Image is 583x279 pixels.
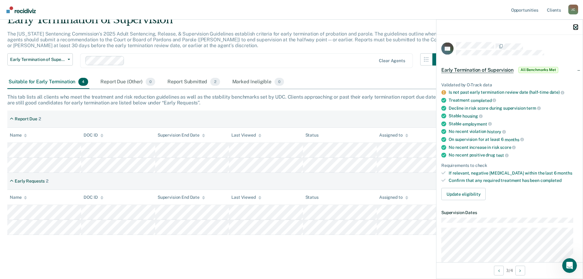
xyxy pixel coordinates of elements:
[7,94,576,106] div: This tab lists all clients who meet the treatment and risk reduction guidelines as well as the st...
[449,153,578,158] div: No recent positive drug
[210,78,220,86] span: 2
[449,170,578,175] div: If relevant, negative [MEDICAL_DATA] within the last 6
[471,98,496,103] span: completed
[7,13,445,31] div: Early Termination of Supervision
[158,133,205,138] div: Supervision End Date
[515,266,525,275] button: Next Opportunity
[449,178,578,183] div: Confirm that any required treatment has been
[146,78,155,86] span: 0
[379,58,405,63] div: Clear agents
[78,78,88,86] span: 4
[526,106,540,111] span: term
[231,75,286,89] div: Marked Ineligible
[449,121,578,126] div: Stable
[436,262,583,278] div: 3 / 4
[158,195,205,200] div: Supervision End Date
[166,75,221,89] div: Report Submitted
[441,210,578,215] dt: Supervision Dates
[449,97,578,103] div: Treatment
[441,188,486,200] button: Update eligibility
[441,67,514,73] span: Early Termination of Supervision
[449,105,578,111] div: Decline in risk score during supervision
[39,116,41,122] div: 2
[449,137,578,142] div: On supervision for at least 6
[6,6,36,13] img: Recidiviz
[15,179,45,184] div: Early Requests
[500,145,516,150] span: score
[10,195,27,200] div: Name
[7,75,89,89] div: Suitable for Early Termination
[449,113,578,119] div: Stable
[496,153,509,157] span: test
[379,133,408,138] div: Assigned to
[436,60,583,80] div: Early Termination of SupervisionAll Benchmarks Met
[305,133,319,138] div: Status
[7,31,443,48] p: The [US_STATE] Sentencing Commission’s 2025 Adult Sentencing, Release, & Supervision Guidelines e...
[441,163,578,168] div: Requirements to check
[46,179,48,184] div: 2
[462,121,491,126] span: employment
[441,82,578,87] div: Validated by O-Track data
[231,133,261,138] div: Last Viewed
[557,170,572,175] span: months
[275,78,284,86] span: 0
[84,195,103,200] div: DOC ID
[540,178,562,183] span: completed
[494,266,504,275] button: Previous Opportunity
[84,133,103,138] div: DOC ID
[99,75,156,89] div: Report Due (Other)
[379,195,408,200] div: Assigned to
[15,116,37,122] div: Report Due
[568,5,578,14] div: J C
[568,5,578,14] button: Profile dropdown button
[462,113,483,118] span: housing
[449,129,578,134] div: No recent violation
[449,90,578,95] div: Is not past early termination review date (half-time date)
[505,137,524,142] span: months
[562,258,577,273] iframe: Intercom live chat
[518,67,558,73] span: All Benchmarks Met
[10,133,27,138] div: Name
[10,57,65,62] span: Early Termination of Supervision
[305,195,319,200] div: Status
[449,145,578,150] div: No recent increase in risk
[231,195,261,200] div: Last Viewed
[487,129,506,134] span: history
